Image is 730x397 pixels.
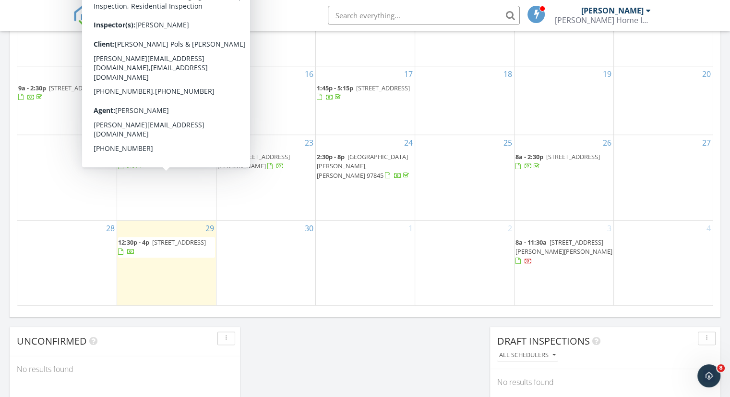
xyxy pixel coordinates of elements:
a: SPECTORA [73,13,180,33]
a: Go to September 27, 2025 [700,135,713,150]
span: [STREET_ADDRESS][PERSON_NAME][PERSON_NAME] [515,238,612,256]
span: 12:30p - 4p [118,238,149,247]
span: [STREET_ADDRESS] [356,84,410,92]
a: Go to September 19, 2025 [601,66,613,82]
a: Go to September 20, 2025 [700,66,713,82]
a: 1:45p - 5:15p [STREET_ADDRESS] [317,83,414,103]
a: 8a - 11:30a [STREET_ADDRESS][PERSON_NAME][PERSON_NAME] [515,237,612,267]
td: Go to October 2, 2025 [415,221,514,306]
span: 9a - 12:30p [118,152,149,161]
a: Go to September 17, 2025 [402,66,415,82]
button: All schedulers [497,349,558,362]
span: 8a - 11:30a [515,238,547,247]
a: 2:30p - 8p [GEOGRAPHIC_DATA][PERSON_NAME], [PERSON_NAME] 97845 [317,152,411,179]
a: Go to September 14, 2025 [104,66,117,82]
a: 9a - 12:30p [STREET_ADDRESS] [118,151,215,172]
td: Go to September 20, 2025 [613,66,713,135]
div: Combes Home Inspection LLC [555,15,651,25]
a: 8a - 2:30p [STREET_ADDRESS] [515,152,600,170]
div: [PERSON_NAME] [581,6,644,15]
td: Go to September 23, 2025 [216,135,315,221]
input: Search everything... [328,6,520,25]
a: Go to September 28, 2025 [104,221,117,236]
div: All schedulers [499,352,556,359]
span: 8 [717,364,725,372]
a: Go to September 25, 2025 [502,135,514,150]
td: Go to September 15, 2025 [117,66,216,135]
span: [STREET_ADDRESS] [546,152,600,161]
a: Go to October 4, 2025 [705,221,713,236]
a: 9a - 12:30p [STREET_ADDRESS] [118,152,206,170]
iframe: Intercom live chat [697,364,720,387]
a: 8a - 11:30a [STREET_ADDRESS][PERSON_NAME][PERSON_NAME] [515,238,612,265]
td: Go to September 25, 2025 [415,135,514,221]
span: 5:45p [217,152,233,161]
span: 2:30p - 8p [317,152,345,161]
span: Unconfirmed [17,335,87,347]
a: Go to September 29, 2025 [203,221,216,236]
a: 1:45p - 5:15p [STREET_ADDRESS] [317,84,410,101]
span: 1:45p - 5:15p [317,84,353,92]
a: 10:30a - 2p [STREET_ADDRESS] [515,14,603,32]
a: Go to October 1, 2025 [407,221,415,236]
a: Go to September 21, 2025 [104,135,117,150]
td: Go to September 30, 2025 [216,221,315,306]
a: Go to September 16, 2025 [303,66,315,82]
a: 5:45p [STREET_ADDRESS][PERSON_NAME] [217,151,314,172]
span: SPECTORA [101,5,180,25]
a: 5:45p [STREET_ADDRESS][PERSON_NAME] [217,152,290,170]
a: 12:30p - 4p [STREET_ADDRESS] [118,238,206,256]
span: [STREET_ADDRESS] [49,84,103,92]
td: Go to October 4, 2025 [613,221,713,306]
span: 9a - 2:30p [18,84,46,92]
a: Go to September 22, 2025 [203,135,216,150]
td: Go to September 26, 2025 [514,135,613,221]
a: Go to October 3, 2025 [605,221,613,236]
td: Go to September 18, 2025 [415,66,514,135]
a: 9a - 3:30p [STREET_ADDRESS] [118,83,215,103]
a: Go to September 18, 2025 [502,66,514,82]
a: 2:30p - 8p [GEOGRAPHIC_DATA][PERSON_NAME], [PERSON_NAME] 97845 [317,151,414,182]
td: Go to September 22, 2025 [117,135,216,221]
a: 8a - 2:30p [STREET_ADDRESS] [515,151,612,172]
td: Go to September 17, 2025 [315,66,415,135]
td: Go to October 3, 2025 [514,221,613,306]
a: 9a - 3:30p [STREET_ADDRESS] [118,84,203,101]
td: Go to September 14, 2025 [17,66,117,135]
td: Go to September 28, 2025 [17,221,117,306]
span: 9a - 3:30p [118,84,146,92]
a: Go to September 26, 2025 [601,135,613,150]
td: Go to September 16, 2025 [216,66,315,135]
span: [STREET_ADDRESS] [152,152,206,161]
td: Go to September 24, 2025 [315,135,415,221]
a: Go to September 23, 2025 [303,135,315,150]
a: 12:30p - 4p [STREET_ADDRESS] [118,237,215,258]
a: Go to October 2, 2025 [506,221,514,236]
td: Go to September 19, 2025 [514,66,613,135]
td: Go to October 1, 2025 [315,221,415,306]
a: Go to September 24, 2025 [402,135,415,150]
td: Go to September 29, 2025 [117,221,216,306]
span: [STREET_ADDRESS] [149,84,203,92]
div: No results found [10,356,240,382]
a: Go to September 15, 2025 [203,66,216,82]
span: Draft Inspections [497,335,590,347]
td: Go to September 21, 2025 [17,135,117,221]
div: No results found [490,369,720,395]
span: 8a - 2:30p [515,152,543,161]
a: Go to September 30, 2025 [303,221,315,236]
td: Go to September 27, 2025 [613,135,713,221]
a: 9a - 2:30p [STREET_ADDRESS] [18,84,103,101]
span: [GEOGRAPHIC_DATA][PERSON_NAME], [PERSON_NAME] 97845 [317,152,408,179]
img: The Best Home Inspection Software - Spectora [73,5,94,26]
span: [STREET_ADDRESS] [152,238,206,247]
span: [STREET_ADDRESS][PERSON_NAME] [217,152,290,170]
a: 9a - 2:30p [STREET_ADDRESS] [18,83,116,103]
